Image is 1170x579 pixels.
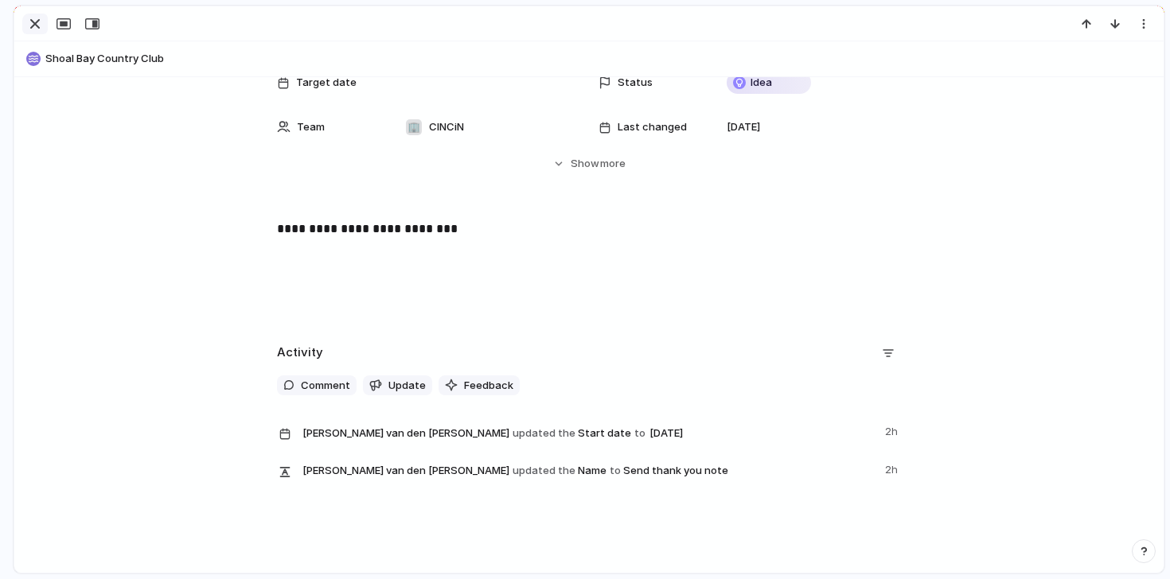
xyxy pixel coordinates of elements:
span: 2h [885,459,901,478]
span: Shoal Bay Country Club [45,51,1156,67]
span: Feedback [464,378,513,394]
span: CINCiN [429,119,464,135]
button: Shoal Bay Country Club [21,46,1156,72]
button: Showmore [277,150,901,178]
button: Comment [277,375,357,396]
span: Comment [301,378,350,394]
span: [PERSON_NAME] van den [PERSON_NAME] [302,426,509,441]
span: Show [571,156,599,172]
span: to [634,426,645,441]
span: 2h [885,421,901,440]
span: [PERSON_NAME] van den [PERSON_NAME] [302,463,509,479]
span: Idea [751,75,772,91]
span: [DATE] [727,119,760,135]
span: Target date [296,75,357,91]
span: to [610,463,621,479]
button: Update [363,375,432,396]
span: [DATE] [645,424,688,443]
span: more [600,156,626,172]
div: 🏢 [406,119,422,135]
button: Feedback [439,375,520,396]
span: updated the [513,463,575,479]
span: Update [388,378,426,394]
span: Start date [302,421,876,445]
span: updated the [513,426,575,441]
span: Status [618,75,653,91]
h2: Activity [277,344,323,362]
span: Name Send thank you note [302,459,876,481]
span: Last changed [618,119,687,135]
span: Team [297,119,325,135]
